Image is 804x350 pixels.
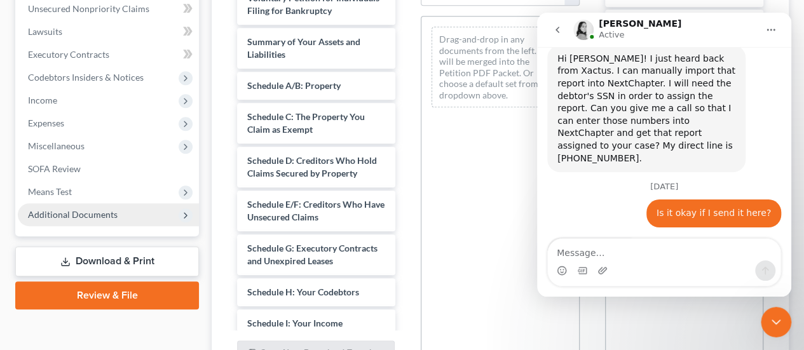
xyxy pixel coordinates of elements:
span: Schedule G: Executory Contracts and Unexpired Leases [247,243,378,266]
span: Additional Documents [28,209,118,220]
span: Means Test [28,186,72,197]
span: Schedule E/F: Creditors Who Have Unsecured Claims [247,199,385,222]
span: Schedule D: Creditors Who Hold Claims Secured by Property [247,155,377,178]
a: Lawsuits [18,20,199,43]
span: SOFA Review [28,163,81,174]
span: Lawsuits [28,26,62,37]
span: Expenses [28,118,64,128]
span: Miscellaneous [28,140,85,151]
iframe: Intercom live chat [761,307,791,337]
iframe: Intercom live chat [537,13,791,297]
span: Summary of Your Assets and Liabilities [247,36,360,60]
span: Income [28,95,57,105]
span: Unsecured Nonpriority Claims [28,3,149,14]
span: Schedule A/B: Property [247,80,341,91]
a: Review & File [15,281,199,309]
a: Download & Print [15,246,199,276]
span: Codebtors Insiders & Notices [28,72,144,83]
span: Schedule H: Your Codebtors [247,286,359,297]
span: Executory Contracts [28,49,109,60]
a: Executory Contracts [18,43,199,66]
div: Drag-and-drop in any documents from the left. These will be merged into the Petition PDF Packet. ... [432,27,568,107]
button: Add Creditor Matrix Text File [605,10,763,36]
span: Schedule C: The Property You Claim as Exempt [247,111,365,135]
span: Schedule I: Your Income [247,318,343,328]
a: SOFA Review [18,158,199,180]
